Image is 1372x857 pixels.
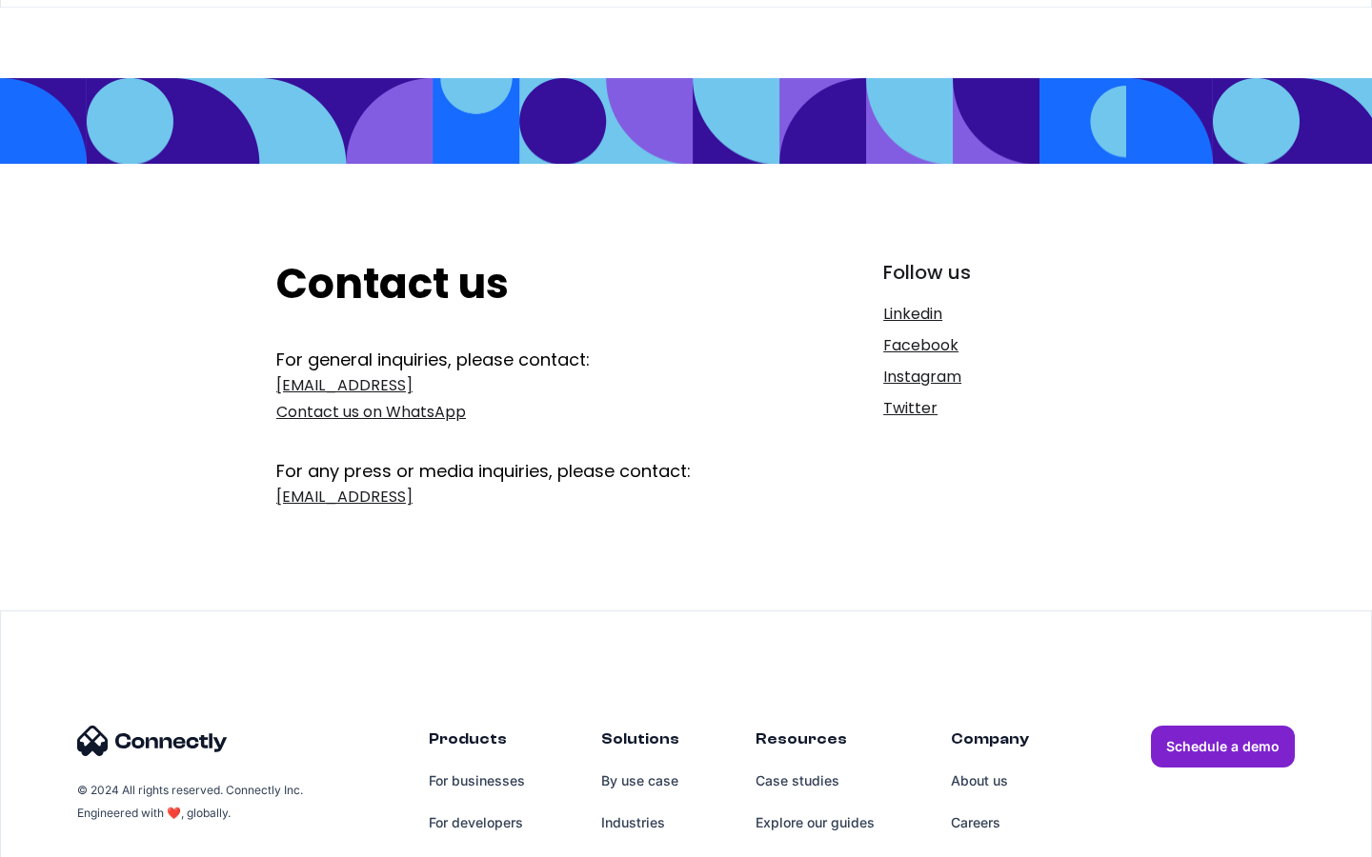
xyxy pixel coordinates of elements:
div: Resources [756,726,875,760]
a: Case studies [756,760,875,802]
aside: Language selected: English [19,824,114,850]
a: [EMAIL_ADDRESS] [276,484,759,510]
a: For developers [429,802,525,844]
a: Industries [601,802,679,844]
a: [EMAIL_ADDRESS]Contact us on WhatsApp [276,372,759,426]
h2: Contact us [276,259,759,309]
div: Follow us [883,259,1096,286]
a: Instagram [883,364,1096,390]
div: Company [951,726,1029,760]
a: By use case [601,760,679,802]
img: Connectly Logo [77,726,228,756]
div: For general inquiries, please contact: [276,348,759,372]
div: For any press or media inquiries, please contact: [276,430,759,484]
a: Explore our guides [756,802,875,844]
form: Get In Touch Form [276,348,759,515]
div: Products [429,726,525,760]
a: Schedule a demo [1151,726,1295,767]
a: About us [951,760,1029,802]
a: For businesses [429,760,525,802]
div: © 2024 All rights reserved. Connectly Inc. Engineered with ❤️, globally. [77,779,306,825]
a: Facebook [883,332,1096,359]
div: Solutions [601,726,679,760]
ul: Language list [38,824,114,850]
a: Linkedin [883,301,1096,328]
a: Careers [951,802,1029,844]
a: Twitter [883,395,1096,422]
